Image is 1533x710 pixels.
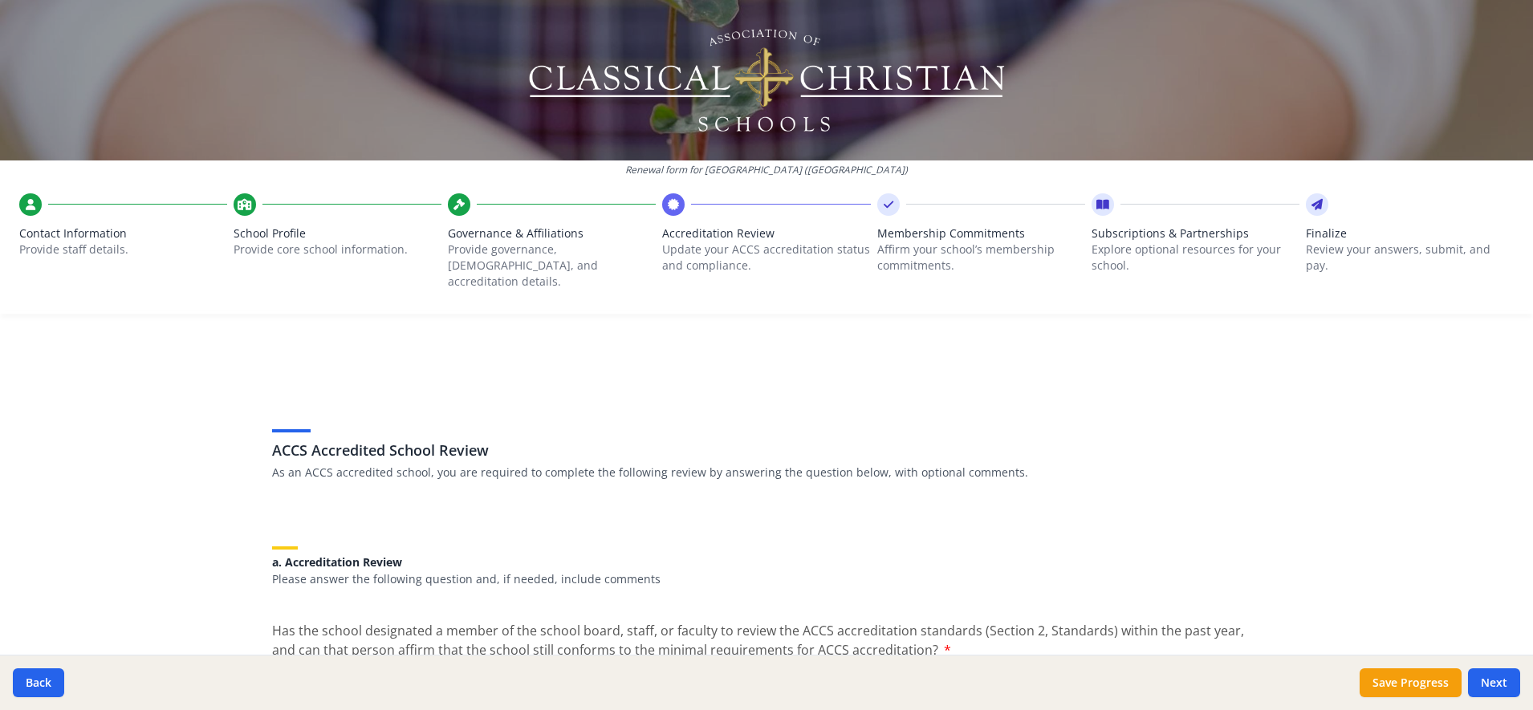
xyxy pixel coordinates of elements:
[1092,225,1299,241] span: Subscriptions & Partnerships
[1306,225,1514,241] span: Finalize
[448,241,656,290] p: Provide governance, [DEMOGRAPHIC_DATA], and accreditation details.
[19,241,227,258] p: Provide staff details.
[448,225,656,241] span: Governance & Affiliations
[13,668,64,697] button: Back
[662,241,870,274] p: Update your ACCS accreditation status and compliance.
[234,241,441,258] p: Provide core school information.
[272,571,1261,587] p: Please answer the following question and, if needed, include comments
[234,225,441,241] span: School Profile
[1092,241,1299,274] p: Explore optional resources for your school.
[877,225,1085,241] span: Membership Commitments
[1306,241,1514,274] p: Review your answers, submit, and pay.
[1360,668,1462,697] button: Save Progress
[272,465,1261,481] p: As an ACCS accredited school, you are required to complete the following review by answering the ...
[272,556,1261,568] h5: a. Accreditation Review
[662,225,870,241] span: Accreditation Review
[272,439,1261,461] h3: ACCS Accredited School Review
[527,24,1007,136] img: Logo
[877,241,1085,274] p: Affirm your school’s membership commitments.
[272,622,1244,659] span: Has the school designated a member of the school board, staff, or faculty to review the ACCS accr...
[1468,668,1520,697] button: Next
[19,225,227,241] span: Contact Information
